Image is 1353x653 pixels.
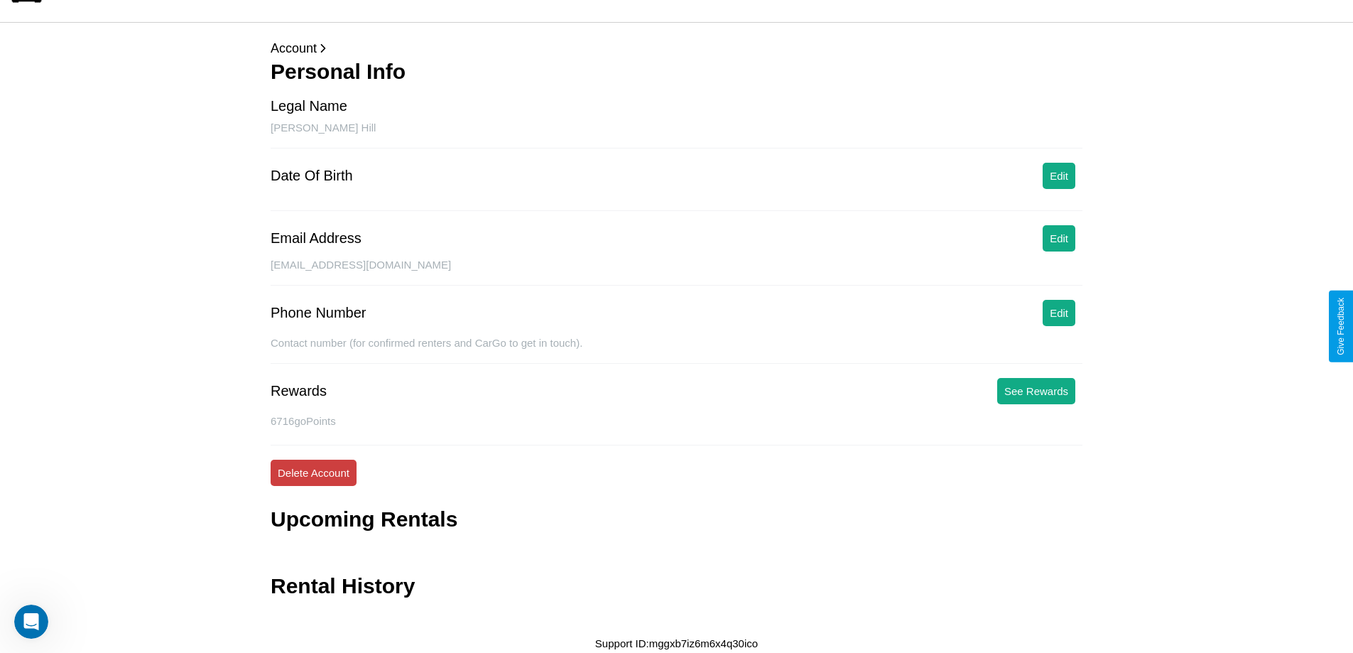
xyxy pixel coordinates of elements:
[271,460,357,486] button: Delete Account
[271,37,1082,60] p: Account
[1336,298,1346,355] div: Give Feedback
[271,259,1082,286] div: [EMAIL_ADDRESS][DOMAIN_NAME]
[1043,225,1075,252] button: Edit
[271,230,362,247] div: Email Address
[271,574,415,598] h3: Rental History
[595,634,758,653] p: Support ID: mggxb7iz6m6x4q30ico
[271,305,366,321] div: Phone Number
[271,411,1082,431] p: 6716 goPoints
[997,378,1075,404] button: See Rewards
[1043,300,1075,326] button: Edit
[1043,163,1075,189] button: Edit
[271,122,1082,149] div: [PERSON_NAME] Hill
[14,605,48,639] iframe: Intercom live chat
[271,60,1082,84] h3: Personal Info
[271,98,347,114] div: Legal Name
[271,507,457,531] h3: Upcoming Rentals
[271,383,327,399] div: Rewards
[271,168,353,184] div: Date Of Birth
[271,337,1082,364] div: Contact number (for confirmed renters and CarGo to get in touch).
